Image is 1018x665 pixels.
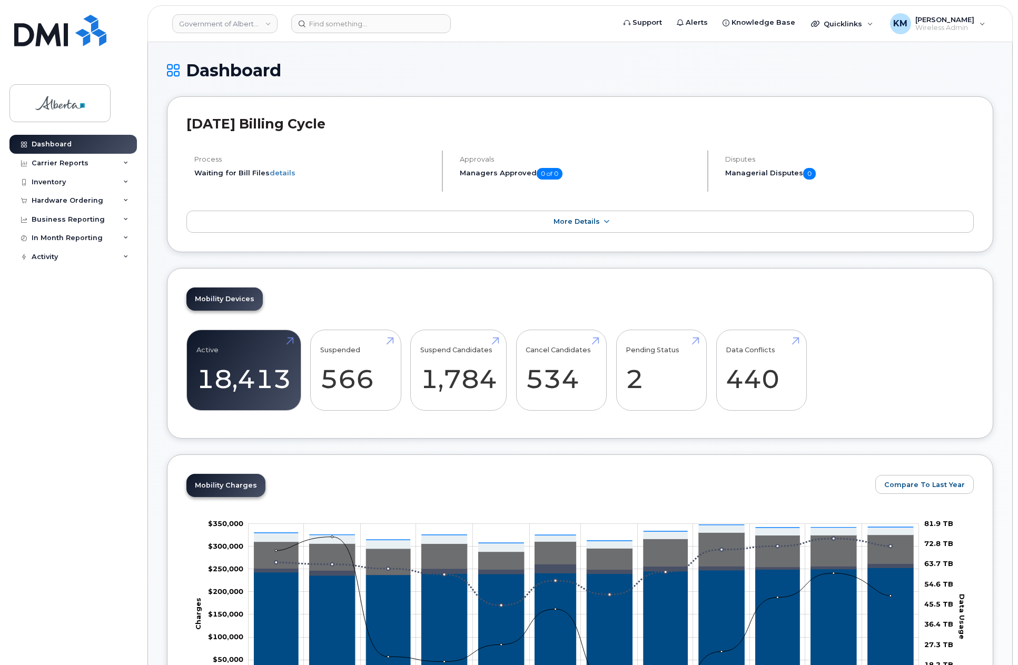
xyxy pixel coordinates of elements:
h4: Approvals [460,155,698,163]
g: Roaming [254,563,913,575]
g: $0 [208,564,243,573]
g: $0 [208,632,243,641]
span: 0 [803,168,816,180]
a: Suspended 566 [320,335,391,405]
button: Compare To Last Year [875,475,974,494]
a: Active 18,413 [196,335,291,405]
h4: Disputes [725,155,974,163]
h2: [DATE] Billing Cycle [186,116,974,132]
g: $0 [213,655,243,663]
span: Compare To Last Year [884,480,965,490]
a: details [270,168,295,177]
h4: Process [194,155,433,163]
a: Mobility Devices [186,287,263,311]
span: 0 of 0 [537,168,562,180]
g: $0 [208,542,243,550]
h5: Managerial Disputes [725,168,974,180]
tspan: Charges [194,598,202,630]
tspan: 27.3 TB [924,640,953,649]
h5: Managers Approved [460,168,698,180]
g: $0 [208,587,243,595]
tspan: $150,000 [208,610,243,618]
tspan: $350,000 [208,519,243,528]
tspan: $300,000 [208,542,243,550]
tspan: 72.8 TB [924,539,953,548]
a: Pending Status 2 [626,335,697,405]
a: Data Conflicts 440 [726,335,797,405]
tspan: 63.7 TB [924,559,953,568]
g: $0 [208,519,243,528]
span: More Details [554,217,600,225]
tspan: Data Usage [958,593,966,639]
g: Data [254,532,913,574]
tspan: $250,000 [208,564,243,573]
a: Cancel Candidates 534 [526,335,597,405]
g: $0 [208,610,243,618]
li: Waiting for Bill Files [194,168,433,178]
tspan: $50,000 [213,655,243,663]
g: Features [254,525,913,552]
tspan: 54.6 TB [924,580,953,588]
a: Mobility Charges [186,474,265,497]
h1: Dashboard [167,61,993,80]
tspan: $100,000 [208,632,243,641]
tspan: 36.4 TB [924,620,953,628]
tspan: 45.5 TB [924,600,953,608]
tspan: 81.9 TB [924,519,953,528]
a: Suspend Candidates 1,784 [420,335,497,405]
tspan: $200,000 [208,587,243,595]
